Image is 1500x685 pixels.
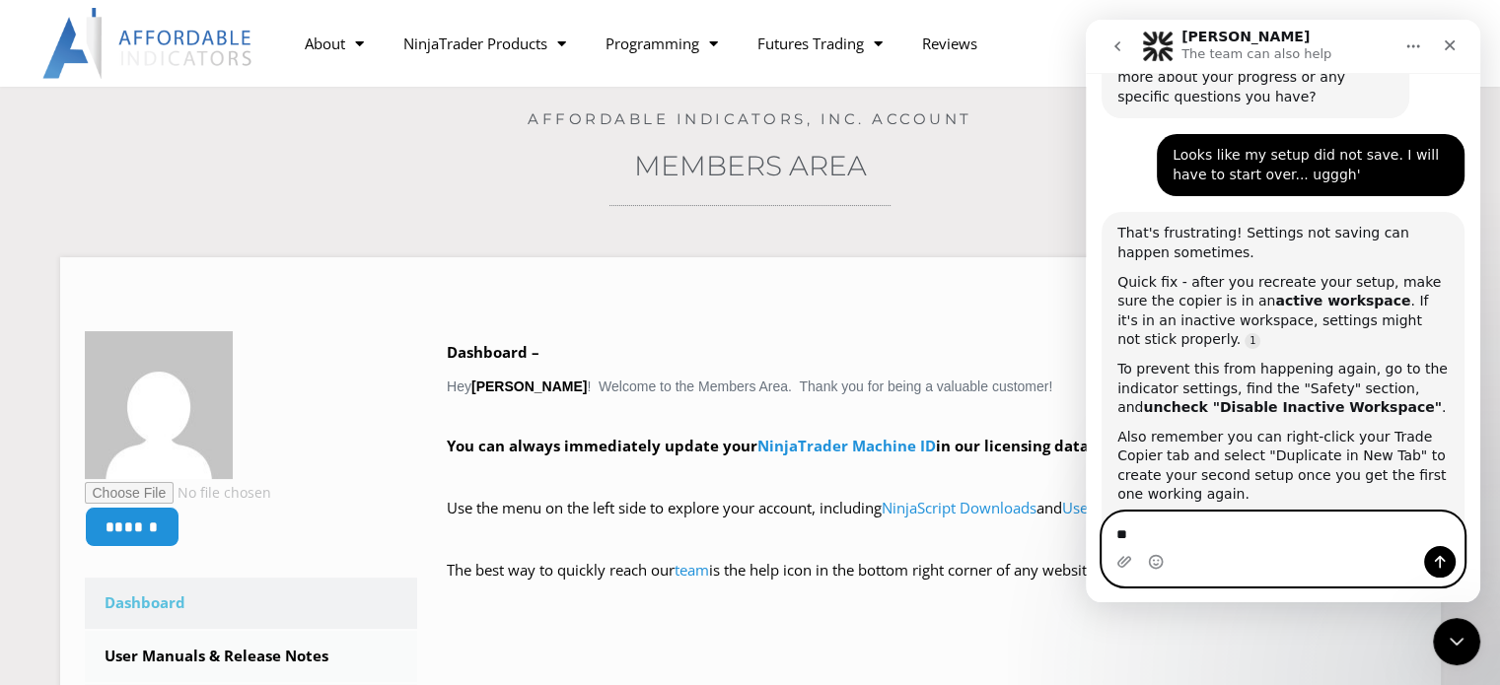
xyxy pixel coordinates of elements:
a: Programming [586,21,738,66]
iframe: Intercom live chat [1086,20,1480,602]
p: Use the menu on the left side to explore your account, including and . [447,495,1416,550]
img: LogoAI | Affordable Indicators – NinjaTrader [42,8,254,79]
a: Reviews [902,21,997,66]
strong: You can always immediately update your in our licensing database. [447,436,1127,455]
button: Emoji picker [62,534,78,550]
a: NinjaTrader Machine ID [757,436,936,455]
nav: Menu [285,21,1171,66]
button: Send a message… [338,526,370,558]
a: User Manuals & Release Notes [85,631,418,682]
a: Affordable Indicators, Inc. Account [528,109,972,128]
a: Members Area [634,149,867,182]
div: That's frustrating! Settings not saving can happen sometimes.Quick fix - after you recreate your ... [16,192,379,565]
a: NinjaTrader Products [384,21,586,66]
div: Solomon says… [16,192,379,608]
a: Futures Trading [738,21,902,66]
b: active workspace [189,273,324,289]
a: 0 [1161,15,1248,72]
div: Also remember you can right-click your Trade Copier tab and select "Duplicate in New Tab" to crea... [32,408,363,485]
iframe: Intercom live chat [1433,618,1480,665]
b: Dashboard – [447,342,539,362]
a: User Manuals [1062,498,1155,517]
a: Source reference 135036384: [159,313,175,329]
a: team [675,560,709,580]
p: The best way to quickly reach our is the help icon in the bottom right corner of any website page! [447,557,1416,612]
div: To prevent this from happening again, go to the indicator settings, find the "Safety" section, and . [32,340,363,398]
strong: [PERSON_NAME] [471,378,587,394]
a: About [285,21,384,66]
div: Hey ! Welcome to the Members Area. Thank you for being a valuable customer! [447,339,1416,612]
a: NinjaScript Downloads [882,498,1036,517]
textarea: Message… [17,493,378,526]
img: 822cce437efca05987edee22f7c89dc27ae3f242e6b600572b265678716014f5 [85,331,233,479]
a: Dashboard [85,578,418,629]
button: Upload attachment [31,534,46,550]
b: uncheck "Disable Inactive Workspace" [57,379,355,395]
div: Quick fix - after you recreate your setup, make sure the copier is in an . If it's in an inactive... [32,253,363,330]
div: That's frustrating! Settings not saving can happen sometimes. [32,204,363,242]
